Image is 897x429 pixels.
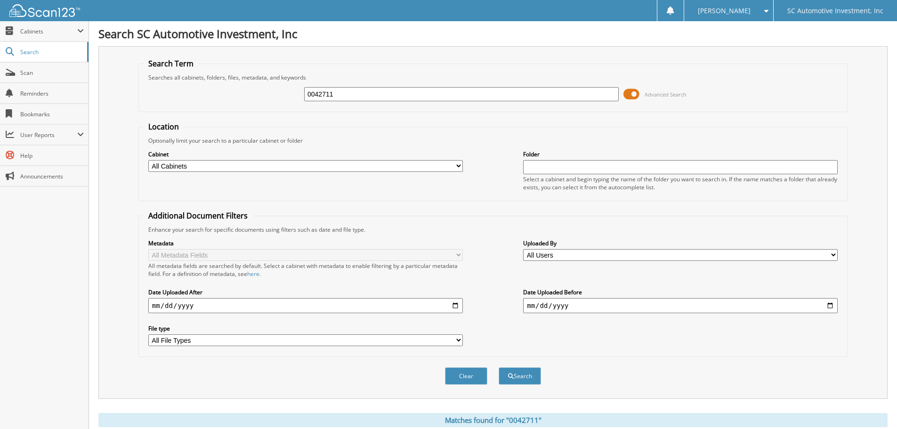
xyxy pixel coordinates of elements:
[148,324,463,332] label: File type
[20,172,84,180] span: Announcements
[787,8,883,14] span: SC Automotive Investment, Inc
[148,298,463,313] input: start
[144,226,842,234] div: Enhance your search for specific documents using filters such as date and file type.
[98,26,888,41] h1: Search SC Automotive Investment, Inc
[148,288,463,296] label: Date Uploaded After
[523,288,838,296] label: Date Uploaded Before
[148,262,463,278] div: All metadata fields are searched by default. Select a cabinet with metadata to enable filtering b...
[144,121,184,132] legend: Location
[645,91,687,98] span: Advanced Search
[20,48,82,56] span: Search
[20,69,84,77] span: Scan
[20,131,77,139] span: User Reports
[148,239,463,247] label: Metadata
[20,110,84,118] span: Bookmarks
[523,150,838,158] label: Folder
[98,413,888,427] div: Matches found for "0042711"
[523,298,838,313] input: end
[20,89,84,97] span: Reminders
[144,210,252,221] legend: Additional Document Filters
[698,8,751,14] span: [PERSON_NAME]
[20,27,77,35] span: Cabinets
[445,367,487,385] button: Clear
[499,367,541,385] button: Search
[144,73,842,81] div: Searches all cabinets, folders, files, metadata, and keywords
[144,58,198,69] legend: Search Term
[247,270,259,278] a: here
[9,4,80,17] img: scan123-logo-white.svg
[148,150,463,158] label: Cabinet
[523,175,838,191] div: Select a cabinet and begin typing the name of the folder you want to search in. If the name match...
[523,239,838,247] label: Uploaded By
[144,137,842,145] div: Optionally limit your search to a particular cabinet or folder
[20,152,84,160] span: Help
